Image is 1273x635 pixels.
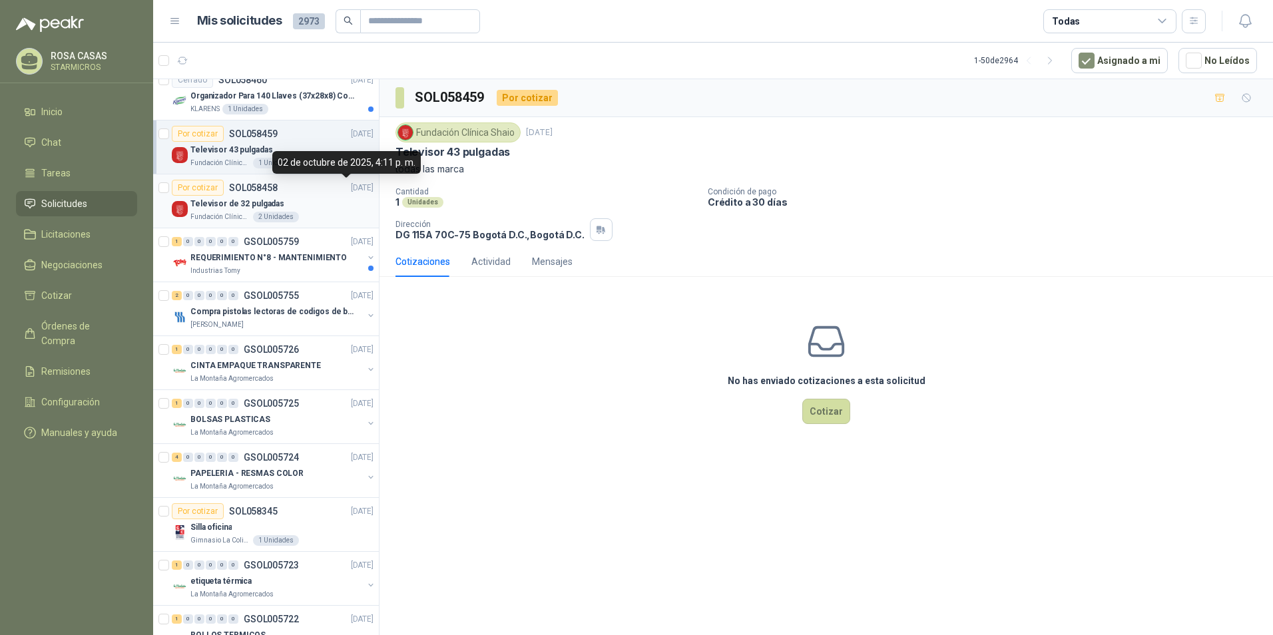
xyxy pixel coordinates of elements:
[228,291,238,300] div: 0
[16,160,137,186] a: Tareas
[217,614,227,624] div: 0
[395,220,585,229] p: Dirección
[206,345,216,354] div: 0
[217,237,227,246] div: 0
[16,389,137,415] a: Configuración
[190,252,347,264] p: REQUERIMIENTO N°8 - MANTENIMIENTO
[16,252,137,278] a: Negociaciones
[206,237,216,246] div: 0
[217,453,227,462] div: 0
[532,254,573,269] div: Mensajes
[183,345,193,354] div: 0
[395,229,585,240] p: DG 115A 70C-75 Bogotá D.C. , Bogotá D.C.
[41,105,63,119] span: Inicio
[172,417,188,433] img: Company Logo
[351,74,374,87] p: [DATE]
[190,104,220,114] p: KLARENS
[244,291,299,300] p: GSOL005755
[194,237,204,246] div: 0
[41,227,91,242] span: Licitaciones
[172,180,224,196] div: Por cotizar
[244,560,299,570] p: GSOL005723
[190,158,250,168] p: Fundación Clínica Shaio
[402,197,443,208] div: Unidades
[1178,48,1257,73] button: No Leídos
[351,451,374,464] p: [DATE]
[172,503,224,519] div: Por cotizar
[172,345,182,354] div: 1
[194,345,204,354] div: 0
[41,288,72,303] span: Cotizar
[41,258,103,272] span: Negociaciones
[415,87,486,108] h3: SOL058459
[351,182,374,194] p: [DATE]
[172,93,188,109] img: Company Logo
[16,314,137,353] a: Órdenes de Compra
[228,560,238,570] div: 0
[190,198,284,210] p: Televisor de 32 pulgadas
[244,345,299,354] p: GSOL005726
[351,505,374,518] p: [DATE]
[190,589,274,600] p: La Montaña Agromercados
[183,453,193,462] div: 0
[206,453,216,462] div: 0
[190,467,304,480] p: PAPELERIA - RESMAS COLOR
[194,399,204,408] div: 0
[197,11,282,31] h1: Mis solicitudes
[253,535,299,546] div: 1 Unidades
[172,237,182,246] div: 1
[183,560,193,570] div: 0
[190,373,274,384] p: La Montaña Agromercados
[190,535,250,546] p: Gimnasio La Colina
[228,237,238,246] div: 0
[190,306,356,318] p: Compra pistolas lectoras de codigos de barras
[51,63,134,71] p: STARMICROS
[206,560,216,570] div: 0
[153,67,379,120] a: CerradoSOL058460[DATE] Company LogoOrganizador Para 140 Llaves (37x28x8) Con CerraduraKLARENS1 Un...
[351,559,374,572] p: [DATE]
[1071,48,1168,73] button: Asignado a mi
[183,237,193,246] div: 0
[190,90,356,103] p: Organizador Para 140 Llaves (37x28x8) Con Cerradura
[1052,14,1080,29] div: Todas
[194,560,204,570] div: 0
[190,266,240,276] p: Industrias Tomy
[172,399,182,408] div: 1
[190,413,270,426] p: BOLSAS PLASTICAS
[351,290,374,302] p: [DATE]
[217,560,227,570] div: 0
[41,364,91,379] span: Remisiones
[708,187,1268,196] p: Condición de pago
[153,174,379,228] a: Por cotizarSOL058458[DATE] Company LogoTelevisor de 32 pulgadasFundación Clínica Shaio2 Unidades
[194,291,204,300] div: 0
[51,51,134,61] p: ROSA CASAS
[41,319,125,348] span: Órdenes de Compra
[351,397,374,410] p: [DATE]
[153,498,379,552] a: Por cotizarSOL058345[DATE] Company LogoSilla oficinaGimnasio La Colina1 Unidades
[244,237,299,246] p: GSOL005759
[217,291,227,300] div: 0
[190,521,232,534] p: Silla oficina
[183,291,193,300] div: 0
[395,254,450,269] div: Cotizaciones
[497,90,558,106] div: Por cotizar
[41,395,100,409] span: Configuración
[708,196,1268,208] p: Crédito a 30 días
[172,578,188,594] img: Company Logo
[244,453,299,462] p: GSOL005724
[16,283,137,308] a: Cotizar
[351,613,374,626] p: [DATE]
[398,125,413,140] img: Company Logo
[16,16,84,32] img: Logo peakr
[206,399,216,408] div: 0
[172,147,188,163] img: Company Logo
[229,183,278,192] p: SOL058458
[172,309,188,325] img: Company Logo
[351,128,374,140] p: [DATE]
[16,191,137,216] a: Solicitudes
[172,255,188,271] img: Company Logo
[229,129,278,138] p: SOL058459
[41,166,71,180] span: Tareas
[172,449,376,492] a: 4 0 0 0 0 0 GSOL005724[DATE] Company LogoPAPELERIA - RESMAS COLORLa Montaña Agromercados
[190,359,321,372] p: CINTA EMPAQUE TRANSPARENTE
